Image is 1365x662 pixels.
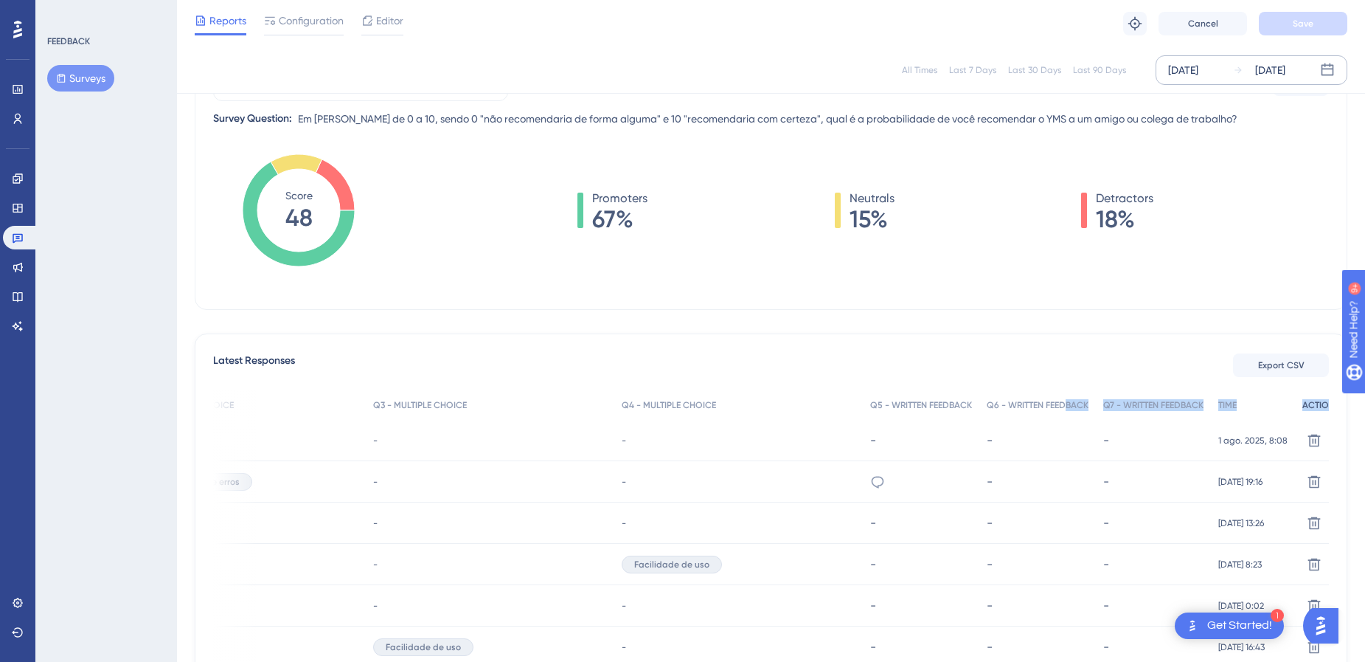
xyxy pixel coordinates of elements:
div: Last 30 Days [1008,64,1061,76]
span: Q5 - WRITTEN FEEDBACK [870,399,972,411]
span: [DATE] 13:26 [1218,517,1264,529]
iframe: UserGuiding AI Assistant Launcher [1303,604,1347,648]
div: - [987,599,1088,613]
div: - [1103,516,1204,530]
span: Need Help? [35,4,92,21]
div: - [870,599,972,613]
span: TIME [1218,399,1237,411]
div: [DATE] [1168,61,1198,79]
span: Q7 - WRITTEN FEEDBACK [1103,399,1204,411]
span: - [622,641,626,653]
span: Editor [376,12,403,30]
div: - [1103,640,1204,654]
span: [DATE] 8:23 [1218,559,1262,570]
span: 18% [1096,207,1153,231]
span: 15% [850,207,895,231]
span: Export CSV [1258,359,1305,371]
span: - [622,476,626,488]
div: - [987,640,1088,654]
div: All Times [902,64,937,76]
div: Open Get Started! checklist, remaining modules: 1 [1175,613,1284,639]
span: Facilidade de uso [634,559,709,570]
span: Configuration [279,12,344,30]
div: - [987,433,1088,447]
img: launcher-image-alternative-text [1184,617,1201,635]
div: - [987,475,1088,489]
div: [DATE] [1255,61,1285,79]
div: - [1103,475,1204,489]
span: Neutrals [850,190,895,207]
span: - [373,517,378,529]
button: Cancel [1159,12,1247,35]
div: Last 90 Days [1073,64,1126,76]
span: - [622,600,626,612]
span: Facilidade de uso [386,641,461,653]
tspan: 48 [285,204,313,232]
span: - [622,435,626,446]
span: 67% [592,207,647,231]
span: [DATE] 0:02 [1218,600,1264,612]
div: - [870,557,972,571]
div: - [1103,433,1204,447]
span: 1 ago. 2025, 8:08 [1218,435,1288,446]
div: - [1103,599,1204,613]
div: - [870,640,972,654]
span: [DATE] 16:43 [1218,641,1265,653]
span: Em [PERSON_NAME] de 0 a 10, sendo 0 "não recomendaria de forma alguma" e 10 "recomendaria com cer... [298,110,1237,128]
button: Export CSV [1233,354,1329,377]
span: Save [1293,18,1313,30]
span: Q4 - MULTIPLE CHOICE [622,399,716,411]
span: Detractors [1096,190,1153,207]
div: Get Started! [1207,618,1272,634]
span: Cancel [1188,18,1218,30]
button: Save [1259,12,1347,35]
div: 9+ [100,7,109,19]
span: Q6 - WRITTEN FEEDBACK [987,399,1088,411]
div: FEEDBACK [47,35,90,47]
span: Promoters [592,190,647,207]
div: - [870,433,972,447]
span: - [373,435,378,446]
div: - [987,516,1088,530]
div: - [1103,557,1204,571]
div: Survey Question: [213,110,292,128]
span: - [373,476,378,488]
div: Last 7 Days [949,64,996,76]
tspan: Score [285,190,313,201]
div: - [870,516,972,530]
span: - [622,517,626,529]
button: Surveys [47,65,114,92]
span: Q3 - MULTIPLE CHOICE [373,399,467,411]
span: Reports [209,12,246,30]
span: - [373,559,378,570]
div: 1 [1271,609,1284,622]
div: - [987,557,1088,571]
span: - [373,600,378,612]
span: Latest Responses [213,352,295,379]
span: [DATE] 19:16 [1218,476,1262,488]
span: ACTION [1302,399,1335,411]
